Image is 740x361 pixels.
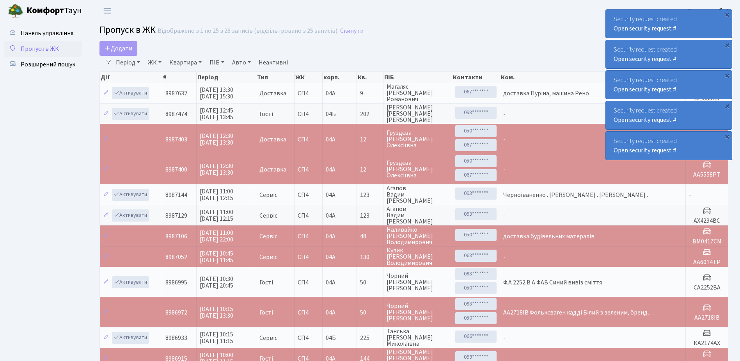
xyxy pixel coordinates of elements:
[259,233,277,239] span: Сервіс
[298,90,319,97] span: СП4
[503,165,506,174] span: -
[162,72,196,83] th: #
[614,24,676,33] a: Open security request #
[723,102,731,110] div: ×
[340,27,364,35] a: Скинути
[387,104,449,123] span: [PERSON_NAME] [PERSON_NAME] [PERSON_NAME]
[256,72,295,83] th: Тип
[200,187,233,202] span: [DATE] 11:00 [DATE] 12:15
[387,273,449,291] span: Чорний [PERSON_NAME] [PERSON_NAME]
[387,206,449,225] span: Агапов Вадим [PERSON_NAME]
[606,132,732,160] div: Security request created
[387,130,449,148] span: Груздєва [PERSON_NAME] Олексіївна
[326,308,335,317] span: 04А
[165,211,187,220] span: 8987129
[4,41,82,57] a: Пропуск в ЖК
[689,217,725,225] h5: АХ4294ВС
[259,279,273,286] span: Гості
[295,72,322,83] th: ЖК
[723,71,731,79] div: ×
[298,254,319,260] span: СП4
[360,192,380,198] span: 123
[383,72,452,83] th: ПІБ
[200,132,233,147] span: [DATE] 12:30 [DATE] 13:30
[387,185,449,204] span: Агапов Вадим [PERSON_NAME]
[27,4,64,17] b: Комфорт
[387,247,449,266] span: Кулик [PERSON_NAME] Володимирович
[165,135,187,144] span: 8987403
[326,253,335,261] span: 04А
[165,165,187,174] span: 8987400
[360,213,380,219] span: 123
[200,305,233,320] span: [DATE] 10:15 [DATE] 13:30
[298,192,319,198] span: СП4
[165,89,187,98] span: 8987632
[98,4,117,17] button: Переключити навігацію
[503,191,648,199] span: Черноіваненко . [PERSON_NAME] . [PERSON_NAME] .
[503,253,506,261] span: -
[723,132,731,140] div: ×
[165,334,187,342] span: 8986933
[723,11,731,18] div: ×
[259,335,277,341] span: Сервіс
[326,165,335,174] span: 04А
[200,106,233,122] span: [DATE] 12:45 [DATE] 13:45
[21,60,75,69] span: Розширений пошук
[298,309,319,316] span: СП4
[298,213,319,219] span: СП4
[145,56,165,69] a: ЖК
[298,111,319,117] span: СП4
[326,89,335,98] span: 04А
[4,57,82,72] a: Розширений пошук
[614,85,676,94] a: Open security request #
[259,254,277,260] span: Сервіс
[323,72,357,83] th: корп.
[689,314,725,322] h5: АА2718ІВ
[360,279,380,286] span: 50
[112,332,149,344] a: Активувати
[200,208,233,223] span: [DATE] 11:00 [DATE] 12:15
[503,278,602,287] span: Ф.А 2252 В.А ФАВ Синий вивіз сміття
[326,211,335,220] span: 04А
[165,253,187,261] span: 8987052
[503,135,506,144] span: -
[165,191,187,199] span: 8987144
[113,56,143,69] a: Період
[689,259,725,266] h5: АА6014ТР
[200,330,233,345] span: [DATE] 10:15 [DATE] 11:15
[165,110,187,118] span: 8987474
[452,72,500,83] th: Контакти
[200,229,233,244] span: [DATE] 11:00 [DATE] 22:00
[689,171,725,179] h5: АА5558РТ
[606,101,732,129] div: Security request created
[326,232,335,241] span: 04А
[200,249,233,264] span: [DATE] 10:45 [DATE] 11:45
[259,309,273,316] span: Гості
[105,44,132,53] span: Додати
[503,334,506,342] span: -
[100,72,162,83] th: Дії
[200,162,233,177] span: [DATE] 12:30 [DATE] 13:30
[298,279,319,286] span: СП4
[503,110,506,118] span: -
[503,89,589,98] span: доставка Пуріна, машина Рено
[500,72,686,83] th: Ком.
[326,135,335,144] span: 04А
[259,111,273,117] span: Гості
[360,254,380,260] span: 130
[259,192,277,198] span: Сервіс
[229,56,254,69] a: Авто
[360,136,380,143] span: 12
[687,6,731,16] a: Консьєрж б. 4.
[360,335,380,341] span: 225
[206,56,227,69] a: ПІБ
[326,110,336,118] span: 04Б
[326,278,335,287] span: 04А
[298,136,319,143] span: СП4
[158,27,339,35] div: Відображено з 1 по 25 з 26 записів (відфільтровано з 25 записів).
[298,335,319,341] span: СП4
[387,303,449,322] span: Чорний [PERSON_NAME] [PERSON_NAME]
[387,84,449,102] span: Магаляс [PERSON_NAME] Романович
[503,232,594,241] span: доставка будівельних матералів
[360,166,380,173] span: 12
